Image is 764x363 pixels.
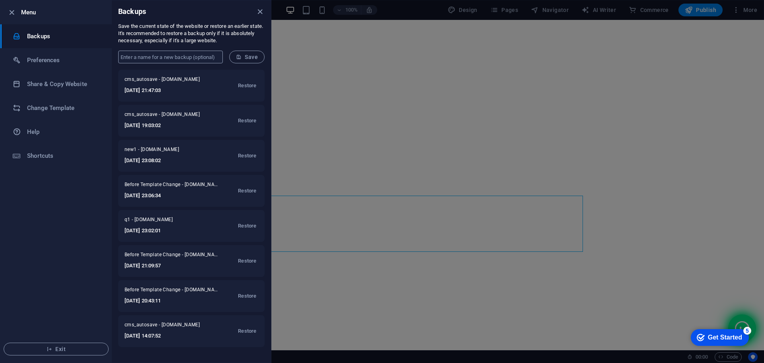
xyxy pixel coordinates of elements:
h6: Menu [21,8,105,17]
span: Restore [238,81,256,90]
span: cms_autosave - [DOMAIN_NAME] [125,322,210,331]
button: Restore [236,76,258,95]
button: Restore [236,111,258,130]
h6: Share & Copy Website [27,79,101,89]
button: Restore [236,286,258,306]
span: new1 - [DOMAIN_NAME] [125,146,200,156]
span: Restore [238,151,256,161]
span: Restore [238,186,256,196]
h6: [DATE] 20:43:11 [125,296,220,306]
h6: [DATE] 23:08:02 [125,156,200,165]
h6: [DATE] 14:07:52 [125,331,210,341]
span: Restore [238,116,256,126]
span: Exit [10,346,102,352]
span: Before Template Change - [DOMAIN_NAME] [125,251,220,261]
span: Restore [238,256,256,266]
h6: Backups [118,7,146,16]
h6: Backups [27,31,101,41]
button: close [255,7,265,16]
span: cms_autosave - [DOMAIN_NAME] [125,76,210,86]
h6: [DATE] 23:02:01 [125,226,197,235]
span: Restore [238,221,256,231]
div: 5 [59,2,67,10]
span: Restore [238,291,256,301]
h6: [DATE] 21:09:57 [125,261,220,271]
button: Save [229,51,265,63]
div: Get Started [23,9,58,16]
a: Help [0,120,112,144]
button: Exit [4,343,109,355]
span: Before Template Change - [DOMAIN_NAME] [125,286,220,296]
h6: Help [27,127,101,137]
h6: Shortcuts [27,151,101,161]
h6: [DATE] 21:47:03 [125,86,210,95]
button: Restore [236,322,258,341]
h6: [DATE] 23:06:34 [125,191,220,200]
button: Restore [236,216,258,235]
h6: Change Template [27,103,101,113]
h6: [DATE] 19:03:02 [125,121,210,130]
span: Restore [238,326,256,336]
button: Restore [236,251,258,271]
span: q1 - [DOMAIN_NAME] [125,216,197,226]
button: Restore [236,181,258,200]
button: Restore [236,146,258,165]
h6: Preferences [27,55,101,65]
span: Before Template Change - [DOMAIN_NAME] [125,181,220,191]
input: Enter a name for a new backup (optional) [118,51,223,63]
span: Save [236,54,258,60]
span: cms_autosave - [DOMAIN_NAME] [125,111,210,121]
p: Save the current state of the website or restore an earlier state. It's recommended to restore a ... [118,23,265,44]
div: Get Started 5 items remaining, 0% complete [6,4,64,21]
